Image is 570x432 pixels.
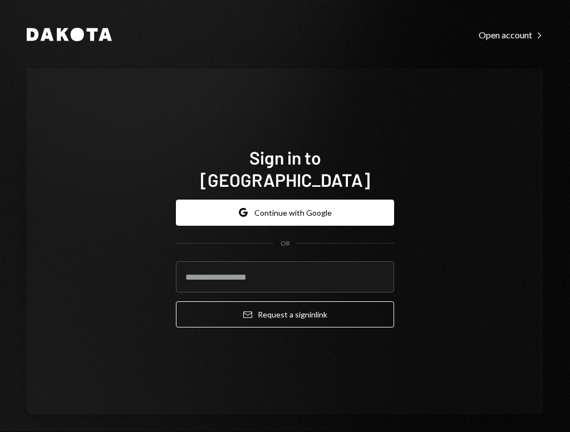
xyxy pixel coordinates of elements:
button: Request a signinlink [176,301,394,327]
h1: Sign in to [GEOGRAPHIC_DATA] [176,146,394,191]
button: Continue with Google [176,200,394,226]
a: Open account [479,28,543,41]
div: OR [281,239,290,249]
div: Open account [479,29,543,41]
